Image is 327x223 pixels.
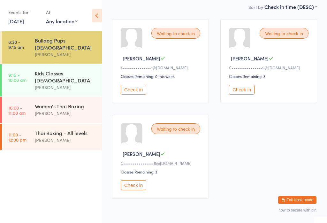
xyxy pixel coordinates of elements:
div: [PERSON_NAME] [35,84,96,91]
div: At [46,7,78,18]
time: 9:15 - 10:00 am [8,72,27,82]
div: C••••••••••••••••5@[DOMAIN_NAME] [229,65,310,70]
div: Any location [46,18,78,25]
div: Classes Remaining: 3 [121,169,202,174]
div: Women's Thai Boxing [35,103,96,110]
div: [PERSON_NAME] [35,110,96,117]
a: 9:15 -10:00 amKids Classes [DEMOGRAPHIC_DATA][PERSON_NAME] [2,64,102,96]
div: Classes Remaining: 3 [229,73,310,79]
div: s•••••••••••••••1@[DOMAIN_NAME] [121,65,202,70]
label: Sort by [248,4,263,10]
button: how to secure with pin [278,208,316,212]
div: C••••••••••••••••5@[DOMAIN_NAME] [121,160,202,166]
div: Waiting to check in [151,28,200,39]
a: 8:30 -9:15 amBulldog Pups [DEMOGRAPHIC_DATA][PERSON_NAME] [2,31,102,64]
div: [PERSON_NAME] [35,136,96,144]
time: 8:30 - 9:15 am [8,39,24,50]
a: 11:00 -12:00 pmThai Boxing - All levels[PERSON_NAME] [2,124,102,150]
div: Events for [8,7,40,18]
span: [PERSON_NAME] [123,55,160,62]
div: [PERSON_NAME] [35,51,96,58]
div: Classes Remaining: 0 this week [121,73,202,79]
button: Check in [121,85,146,95]
span: [PERSON_NAME] [231,55,269,62]
div: Check in time (DESC) [264,3,317,10]
div: Waiting to check in [151,123,200,134]
div: Waiting to check in [260,28,308,39]
div: Bulldog Pups [DEMOGRAPHIC_DATA] [35,37,96,51]
a: 10:00 -11:00 amWomen's Thai Boxing[PERSON_NAME] [2,97,102,123]
time: 10:00 - 11:00 am [8,105,26,115]
button: Check in [121,180,146,190]
button: Check in [229,85,255,95]
button: Exit kiosk mode [278,196,316,204]
a: [DATE] [8,18,24,25]
span: [PERSON_NAME] [123,150,160,157]
div: Kids Classes [DEMOGRAPHIC_DATA] [35,70,96,84]
time: 11:00 - 12:00 pm [8,132,27,142]
div: Thai Boxing - All levels [35,129,96,136]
